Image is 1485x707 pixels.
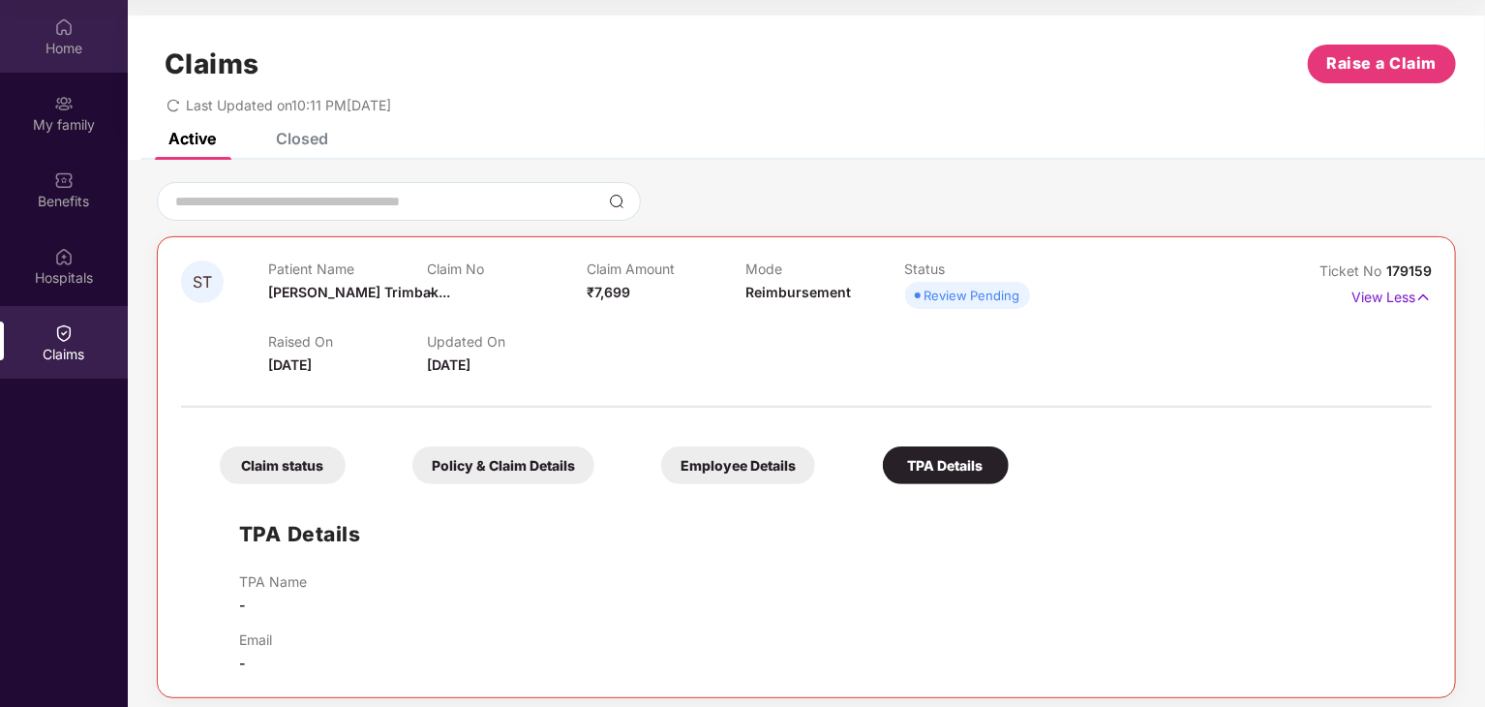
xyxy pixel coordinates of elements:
img: svg+xml;base64,PHN2ZyBpZD0iSG9tZSIgeG1sbnM9Imh0dHA6Ly93d3cudzMub3JnLzIwMDAvc3ZnIiB3aWR0aD0iMjAiIG... [54,17,74,37]
img: svg+xml;base64,PHN2ZyBpZD0iSG9zcGl0YWxzIiB4bWxucz0iaHR0cDovL3d3dy53My5vcmcvMjAwMC9zdmciIHdpZHRoPS... [54,247,74,266]
p: Email [239,631,272,648]
p: Claim Amount [587,261,745,277]
img: svg+xml;base64,PHN2ZyB4bWxucz0iaHR0cDovL3d3dy53My5vcmcvMjAwMC9zdmciIHdpZHRoPSIxNyIgaGVpZ2h0PSIxNy... [1415,287,1432,308]
span: redo [167,97,180,113]
p: Patient Name [268,261,427,277]
span: Last Updated on 10:11 PM[DATE] [186,97,391,113]
div: Review Pending [924,286,1020,305]
span: [PERSON_NAME] Trimbak... [268,284,450,300]
img: svg+xml;base64,PHN2ZyBpZD0iU2VhcmNoLTMyeDMyIiB4bWxucz0iaHR0cDovL3d3dy53My5vcmcvMjAwMC9zdmciIHdpZH... [609,194,624,209]
p: Claim No [427,261,586,277]
span: ₹7,699 [587,284,630,300]
span: - [427,284,434,300]
h1: TPA Details [239,518,361,550]
span: ST [193,274,212,291]
span: 179159 [1386,262,1432,279]
img: svg+xml;base64,PHN2ZyB3aWR0aD0iMjAiIGhlaWdodD0iMjAiIHZpZXdCb3g9IjAgMCAyMCAyMCIgZmlsbD0ibm9uZSIgeG... [54,94,74,113]
span: - [239,597,246,613]
span: Raise a Claim [1327,51,1438,76]
span: Reimbursement [745,284,851,300]
p: Raised On [268,333,427,350]
div: TPA Details [883,446,1009,484]
p: View Less [1351,282,1432,308]
button: Raise a Claim [1308,45,1456,83]
div: Employee Details [661,446,815,484]
p: TPA Name [239,573,307,590]
span: Ticket No [1319,262,1386,279]
span: [DATE] [427,356,470,373]
p: Mode [745,261,904,277]
div: Claim status [220,446,346,484]
div: Closed [276,129,328,148]
span: [DATE] [268,356,312,373]
div: Active [168,129,216,148]
img: svg+xml;base64,PHN2ZyBpZD0iQmVuZWZpdHMiIHhtbG5zPSJodHRwOi8vd3d3LnczLm9yZy8yMDAwL3N2ZyIgd2lkdGg9Ij... [54,170,74,190]
img: svg+xml;base64,PHN2ZyBpZD0iQ2xhaW0iIHhtbG5zPSJodHRwOi8vd3d3LnczLm9yZy8yMDAwL3N2ZyIgd2lkdGg9IjIwIi... [54,323,74,343]
p: Status [905,261,1064,277]
div: Policy & Claim Details [412,446,594,484]
h1: Claims [165,47,259,80]
span: - [239,655,246,671]
p: Updated On [427,333,586,350]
